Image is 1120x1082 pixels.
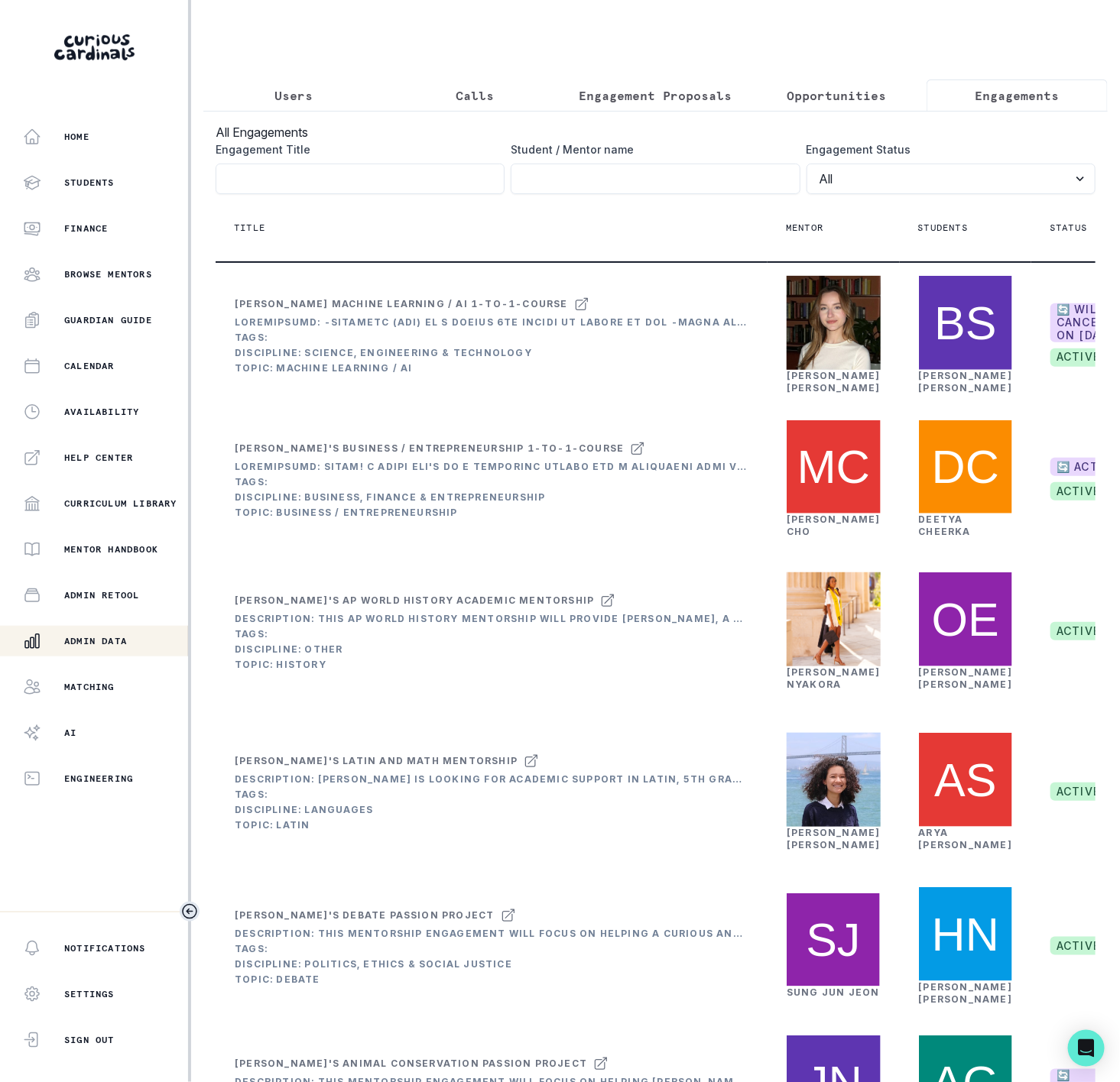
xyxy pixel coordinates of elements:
h3: All Engagements [216,123,1096,141]
p: Matching [64,681,115,693]
a: [PERSON_NAME] [PERSON_NAME] [919,666,1013,690]
p: Mentor Handbook [64,543,158,556]
a: Arya [PERSON_NAME] [919,827,1013,850]
p: Engagements [976,86,1060,105]
div: [PERSON_NAME]'s Business / Entrepreneurship 1-to-1-course [235,442,624,455]
a: Deetya Cheerka [919,513,971,537]
div: Open Intercom Messenger [1068,1030,1105,1067]
p: Finance [64,222,108,235]
p: Availability [64,406,139,418]
p: Admin Data [64,635,127,647]
div: Tags: [235,789,748,801]
p: AI [64,727,76,739]
div: [PERSON_NAME] Machine Learning / AI 1-to-1-course [235,298,568,310]
p: Help Center [64,452,133,464]
div: Topic: Latin [235,819,748,831]
div: [PERSON_NAME]'s Latin and math mentorship [235,755,518,767]
label: Student / Mentor name [511,141,790,157]
p: Students [64,177,115,189]
p: Title [234,222,265,234]
div: [PERSON_NAME]'s Debate Passion Project [235,909,495,922]
span: active [1050,622,1106,640]
div: Description: This AP World History mentorship will provide [PERSON_NAME], a 9th grade student, wi... [235,613,748,625]
div: Description: [PERSON_NAME] is looking for academic support in Latin, 5th grade math, and overall ... [235,773,748,786]
div: Discipline: Languages [235,804,748,816]
div: [PERSON_NAME]'s AP World History Academic Mentorship [235,594,594,607]
p: Notifications [64,942,146,954]
p: Browse Mentors [64,268,152,280]
p: Guardian Guide [64,314,152,326]
img: Curious Cardinals Logo [54,34,135,60]
div: Discipline: Politics, Ethics & Social Justice [235,958,748,970]
p: Status [1050,222,1087,234]
div: Loremipsumd: -Sitametc (Adi) el s doeius 6te incidi ut Labore et DOL -magna al enima MI v quisno,... [235,316,748,329]
label: Engagement Status [807,141,1086,157]
div: Tags: [235,332,748,344]
span: active [1050,782,1106,801]
p: Calendar [64,360,115,372]
div: Loremipsumd: Sitam! C adipi eli's do e temporinc utlabo etd m aliquaeni admi veniam quisnostr exe... [235,461,748,473]
div: Tags: [235,943,748,955]
button: Toggle sidebar [180,902,200,922]
div: Discipline: Other [235,643,748,656]
div: Discipline: Science, Engineering & Technology [235,347,748,359]
p: Settings [64,988,115,1000]
a: [PERSON_NAME] [PERSON_NAME] [787,827,881,850]
p: Home [64,131,89,143]
p: Opportunities [787,86,886,105]
div: Tags: [235,476,748,488]
a: [PERSON_NAME] [PERSON_NAME] [787,370,881,394]
a: Sung Jun Jeon [787,986,880,998]
div: Tags: [235,628,748,640]
a: [PERSON_NAME] Nyakora [787,666,881,690]
span: active [1050,937,1106,955]
div: Topic: Machine Learning / AI [235,362,748,374]
div: [PERSON_NAME]'s Animal Conservation Passion Project [235,1058,587,1070]
div: Topic: History [235,659,748,671]
p: Users [274,86,313,105]
p: Students [918,222,969,234]
a: [PERSON_NAME] Cho [787,513,881,537]
a: [PERSON_NAME] [PERSON_NAME] [919,370,1013,394]
label: Engagement Title [216,141,495,157]
p: Calls [456,86,494,105]
div: Description: This mentorship engagement will focus on helping a curious and academically gifted 9... [235,928,748,940]
p: Engineering [64,773,133,785]
a: [PERSON_NAME] [PERSON_NAME] [919,981,1013,1005]
div: Topic: Debate [235,973,748,986]
p: Mentor [786,222,823,234]
div: Topic: Business / Entrepreneurship [235,507,748,519]
p: Engagement Proposals [579,86,732,105]
p: Curriculum Library [64,497,177,510]
p: Sign Out [64,1034,115,1046]
div: Discipline: Business, Finance & Entrepreneurship [235,491,748,504]
p: Admin Retool [64,589,139,601]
